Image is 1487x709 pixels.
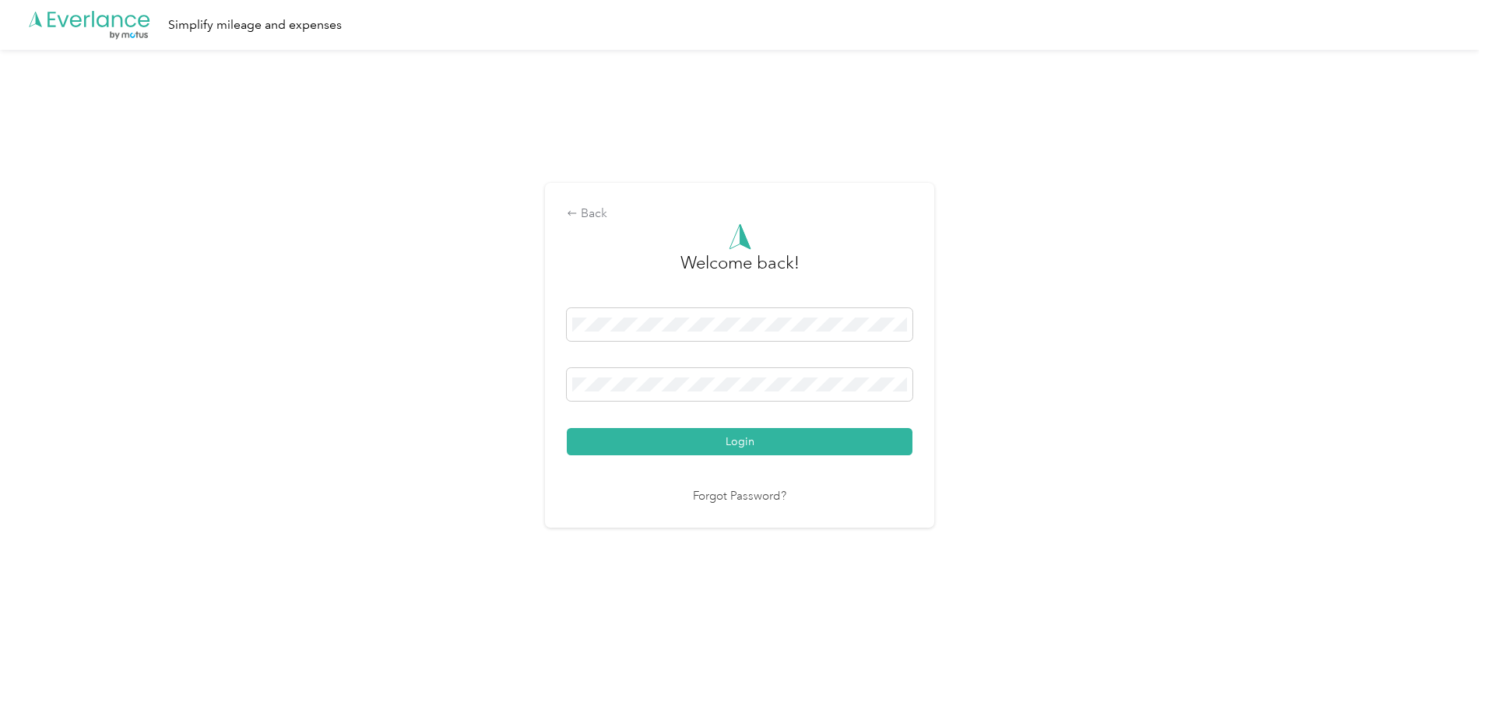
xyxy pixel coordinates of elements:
button: Login [567,428,912,455]
h3: greeting [680,250,800,292]
iframe: Everlance-gr Chat Button Frame [1400,622,1487,709]
a: Forgot Password? [693,488,786,506]
div: Back [567,205,912,223]
div: Simplify mileage and expenses [168,16,342,35]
